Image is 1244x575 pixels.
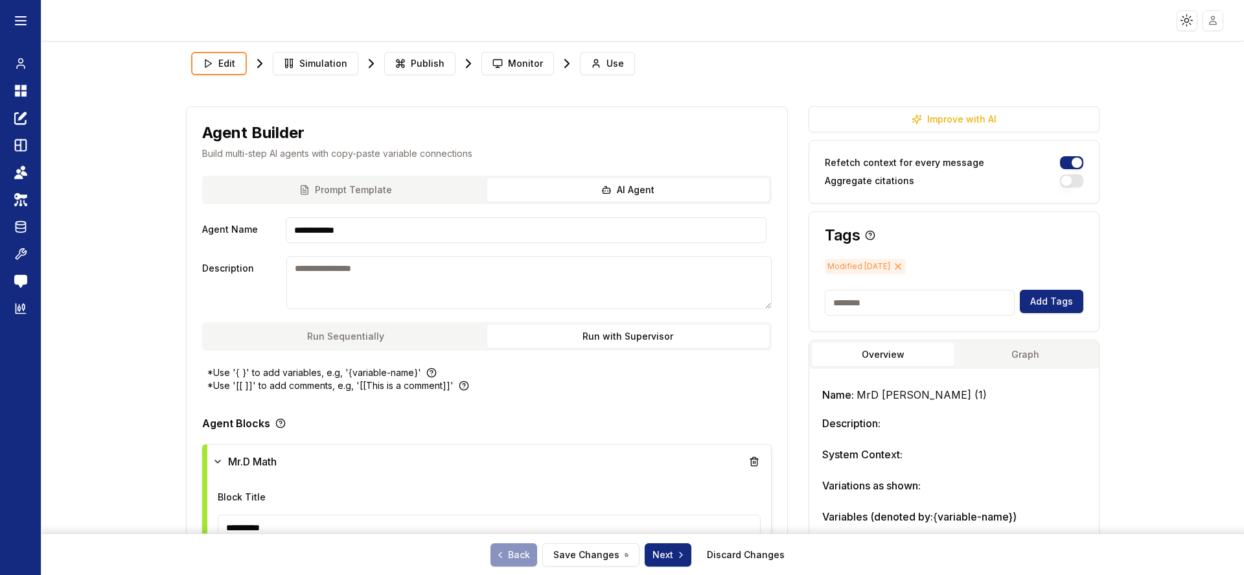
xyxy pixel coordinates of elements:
h1: Agent Builder [202,123,305,143]
span: Modified [DATE] [825,259,906,274]
button: Improve with AI [809,106,1100,132]
p: *Use '{ }' to add variables, e.g, '{variable-name}' [207,366,421,379]
span: Monitor [508,57,543,70]
button: Use [580,52,635,75]
label: Aggregate citations [825,176,914,185]
button: Save Changes [542,543,639,567]
label: Agent Name [202,217,281,243]
span: Use [606,57,624,70]
p: Agent Blocks [202,418,270,428]
h3: Tags [825,228,860,243]
button: Overview [812,343,954,366]
span: Simulation [299,57,347,70]
a: Back [490,543,537,567]
button: Edit [191,52,247,75]
button: Simulation [273,52,358,75]
label: Refetch context for every message [825,158,984,167]
h3: Variables (denoted by: {variable-name} ) [822,509,1086,524]
h3: Name: [822,387,1086,403]
label: Block Title [218,491,266,502]
h3: System Context: [822,447,1086,462]
button: Discard Changes [697,543,795,567]
button: Add Tags [1020,290,1083,313]
span: Edit [218,57,235,70]
button: Next [645,543,691,567]
button: Publish [384,52,455,75]
h3: Description: [822,416,1086,431]
label: Description [202,256,281,309]
img: feedback [14,275,27,288]
p: *Use '[[ ]]' to add comments, e.g, '[[This is a comment]]' [207,379,454,392]
button: Monitor [481,52,554,75]
span: Publish [411,57,444,70]
span: Mr.D Math [228,454,277,469]
button: Run with Supervisor [487,325,770,348]
p: Build multi-step AI agents with copy-paste variable connections [202,147,772,160]
button: Run Sequentially [205,325,487,348]
h3: Variations as shown: [822,478,1086,493]
button: Prompt Template [205,178,487,202]
img: placeholder-user.jpg [1204,11,1223,30]
button: Graph [954,343,1096,366]
button: AI Agent [487,178,770,202]
a: Discard Changes [707,548,785,561]
span: Next [652,548,686,561]
span: MrD [PERSON_NAME] (1) [857,388,987,401]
